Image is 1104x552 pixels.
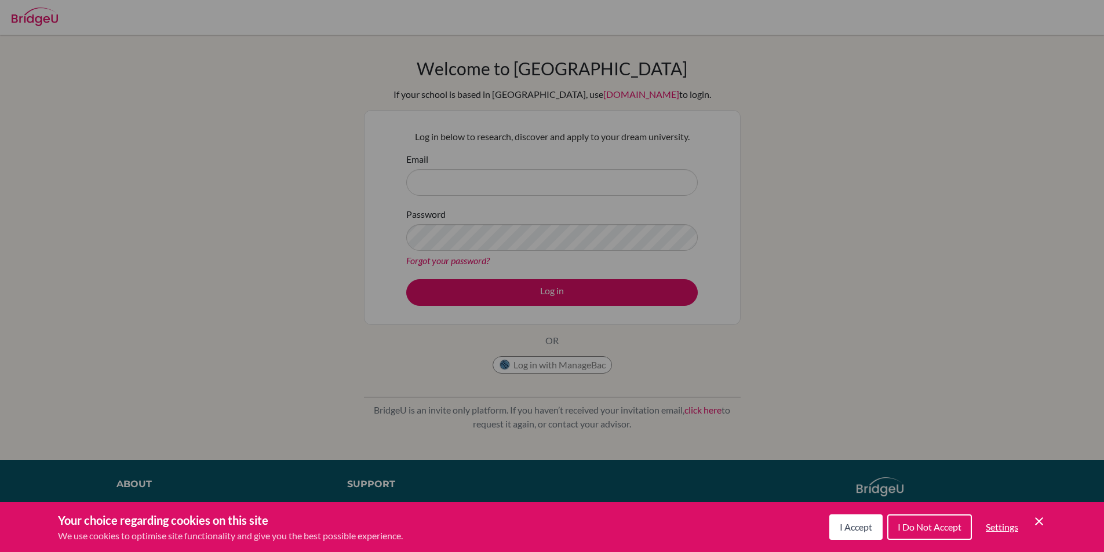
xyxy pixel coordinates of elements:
button: I Accept [829,514,883,540]
span: I Accept [840,521,872,532]
h3: Your choice regarding cookies on this site [58,511,403,529]
span: I Do Not Accept [898,521,961,532]
button: Save and close [1032,514,1046,528]
button: Settings [977,516,1028,539]
button: I Do Not Accept [887,514,972,540]
p: We use cookies to optimise site functionality and give you the best possible experience. [58,529,403,543]
span: Settings [986,521,1018,532]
